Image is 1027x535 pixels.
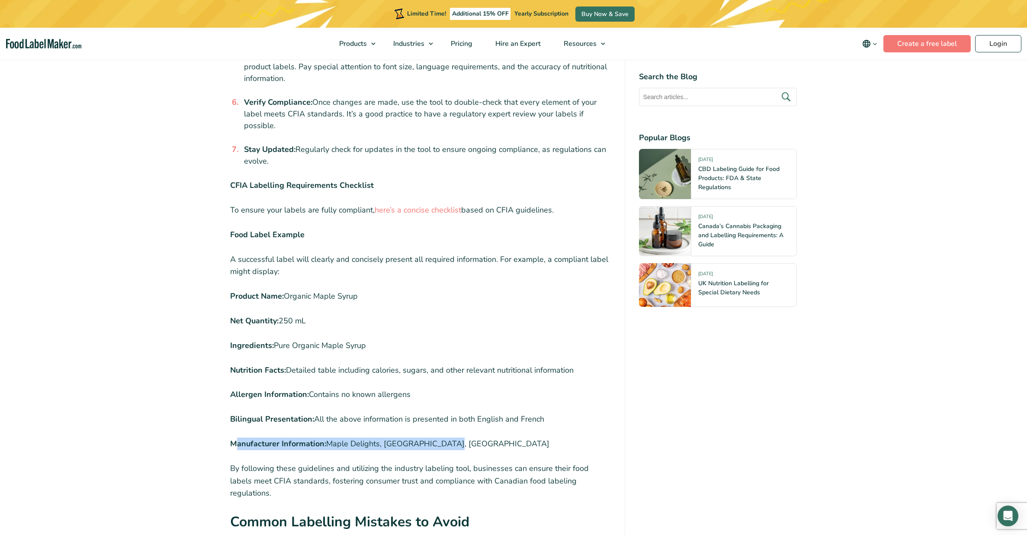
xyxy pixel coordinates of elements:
strong: Allergen Information: [230,389,309,400]
span: Additional 15% OFF [450,8,511,20]
span: Pricing [448,39,473,48]
input: Search articles... [639,88,797,106]
strong: Ingredients: [230,340,274,351]
span: [DATE] [698,156,713,166]
p: Pure Organic Maple Syrup [230,339,611,352]
strong: Product Name: [230,291,284,301]
a: Resources [552,28,610,60]
strong: Stay Updated: [244,144,295,155]
a: CBD Labeling Guide for Food Products: FDA & State Regulations [698,165,780,191]
a: Canada’s Cannabis Packaging and Labelling Requirements: A Guide [698,222,783,248]
li: Once changes are made, use the tool to double-check that every element of your label meets CFIA s... [241,97,611,132]
span: Products [337,39,368,48]
span: [DATE] [698,213,713,223]
a: UK Nutrition Labelling for Special Dietary Needs [698,279,769,297]
a: Products [328,28,380,60]
strong: Food Label Example [230,229,305,240]
a: Pricing [440,28,482,60]
strong: Common Labelling Mistakes to Avoid [230,512,469,531]
a: Buy Now & Save [575,6,635,22]
span: Yearly Subscription [514,10,568,18]
span: Resources [561,39,597,48]
p: Maple Delights, [GEOGRAPHIC_DATA], [GEOGRAPHIC_DATA] [230,438,611,450]
p: By following these guidelines and utilizing the industry labeling tool, businesses can ensure the... [230,462,611,500]
p: All the above information is presented in both English and French [230,413,611,425]
p: To ensure your labels are fully compliant, based on CFIA guidelines. [230,204,611,216]
div: Open Intercom Messenger [998,506,1018,526]
p: Detailed table including calories, sugars, and other relevant nutritional information [230,364,611,377]
span: Industries [391,39,425,48]
strong: Net Quantity: [230,316,279,326]
span: Hire an Expert [493,39,542,48]
strong: Verify Compliance: [244,97,312,107]
li: Based on the guidelines and examples, make the necessary adjustments to your product labels. Pay ... [241,49,611,84]
strong: Manufacturer Information: [230,438,326,449]
a: Login [975,35,1021,52]
span: [DATE] [698,271,713,280]
p: Organic Maple Syrup [230,290,611,303]
a: Create a free label [883,35,971,52]
h4: Popular Blogs [639,132,797,144]
a: Hire an Expert [484,28,550,60]
p: A successful label will clearly and concisely present all required information. For example, a co... [230,253,611,278]
li: Regularly check for updates in the tool to ensure ongoing compliance, as regulations can evolve. [241,144,611,167]
p: 250 mL [230,315,611,327]
span: Limited Time! [407,10,446,18]
p: Contains no known allergens [230,388,611,401]
strong: CFIA Labelling Requirements Checklist [230,180,374,190]
strong: Bilingual Presentation: [230,414,314,424]
strong: Nutrition Facts: [230,365,286,375]
a: Industries [382,28,437,60]
a: here’s a concise checklist [375,205,461,215]
h4: Search the Blog [639,71,797,83]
